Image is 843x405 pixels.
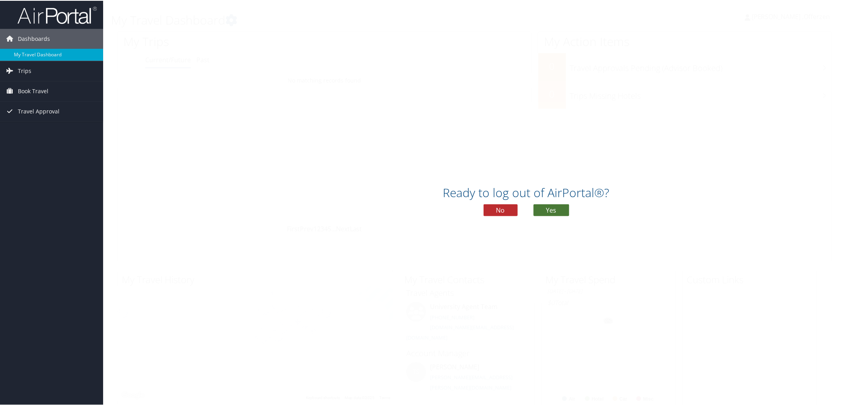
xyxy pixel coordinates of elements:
[18,60,31,80] span: Trips
[18,81,48,100] span: Book Travel
[484,203,518,215] button: No
[534,203,569,215] button: Yes
[18,101,60,121] span: Travel Approval
[18,28,50,48] span: Dashboards
[17,5,97,24] img: airportal-logo.png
